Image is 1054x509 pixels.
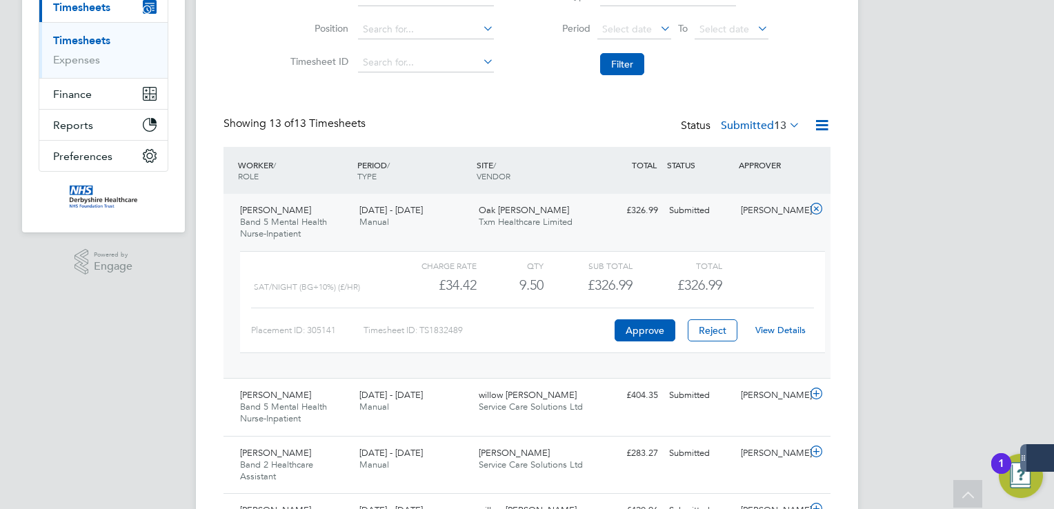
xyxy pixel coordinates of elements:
div: £283.27 [592,442,664,465]
button: Filter [600,53,644,75]
span: Preferences [53,150,112,163]
div: APPROVER [735,152,807,177]
span: [DATE] - [DATE] [359,204,423,216]
input: Search for... [358,53,494,72]
span: Select date [699,23,749,35]
span: [DATE] - [DATE] [359,389,423,401]
a: Go to home page [39,186,168,208]
a: Expenses [53,53,100,66]
div: Placement ID: 305141 [251,319,364,341]
div: 1 [998,463,1004,481]
label: Period [528,22,590,34]
span: £326.99 [677,277,722,293]
div: 9.50 [477,274,544,297]
button: Finance [39,79,168,109]
div: Total [633,257,722,274]
a: Powered byEngage [74,249,133,275]
button: Reject [688,319,737,341]
div: Showing [223,117,368,131]
div: Timesheet ID: TS1832489 [364,319,611,341]
div: Timesheets [39,22,168,78]
div: [PERSON_NAME] [735,442,807,465]
span: Powered by [94,249,132,261]
label: Position [286,22,348,34]
label: Submitted [721,119,800,132]
div: [PERSON_NAME] [735,384,807,407]
span: [PERSON_NAME] [240,389,311,401]
div: Charge rate [388,257,477,274]
span: Reports [53,119,93,132]
span: [PERSON_NAME] [479,447,550,459]
span: 13 [774,119,786,132]
span: Manual [359,459,389,470]
div: PERIOD [354,152,473,188]
label: Timesheet ID [286,55,348,68]
div: £326.99 [592,199,664,222]
div: Submitted [664,199,735,222]
div: Sub Total [544,257,633,274]
div: £326.99 [544,274,633,297]
button: Preferences [39,141,168,171]
button: Reports [39,110,168,140]
span: TYPE [357,170,377,181]
span: VENDOR [477,170,510,181]
div: Submitted [664,384,735,407]
a: View Details [755,324,806,336]
img: derbyshire-nhs-logo-retina.png [70,186,137,208]
span: Sat/Night (BG+10%) (£/HR) [254,282,360,292]
button: Approve [615,319,675,341]
div: Submitted [664,442,735,465]
span: / [493,159,496,170]
span: ROLE [238,170,259,181]
span: [DATE] - [DATE] [359,447,423,459]
div: QTY [477,257,544,274]
span: TOTAL [632,159,657,170]
button: Open Resource Center, 1 new notification [999,454,1043,498]
div: £34.42 [388,274,477,297]
span: Service Care Solutions Ltd [479,401,583,412]
a: Timesheets [53,34,110,47]
span: Manual [359,401,389,412]
span: To [674,19,692,37]
span: 13 Timesheets [269,117,366,130]
span: willow [PERSON_NAME] [479,389,577,401]
span: Band 5 Mental Health Nurse-Inpatient [240,401,327,424]
span: [PERSON_NAME] [240,447,311,459]
span: Manual [359,216,389,228]
div: STATUS [664,152,735,177]
div: [PERSON_NAME] [735,199,807,222]
span: / [387,159,390,170]
div: WORKER [235,152,354,188]
span: Select date [602,23,652,35]
div: Status [681,117,803,136]
span: Service Care Solutions Ltd [479,459,583,470]
span: [PERSON_NAME] [240,204,311,216]
input: Search for... [358,20,494,39]
span: Oak [PERSON_NAME] [479,204,569,216]
span: Engage [94,261,132,272]
span: Timesheets [53,1,110,14]
span: Txm Healthcare Limited [479,216,573,228]
span: Band 2 Healthcare Assistant [240,459,313,482]
span: Band 5 Mental Health Nurse-Inpatient [240,216,327,239]
span: / [273,159,276,170]
div: £404.35 [592,384,664,407]
div: SITE [473,152,593,188]
span: Finance [53,88,92,101]
span: 13 of [269,117,294,130]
